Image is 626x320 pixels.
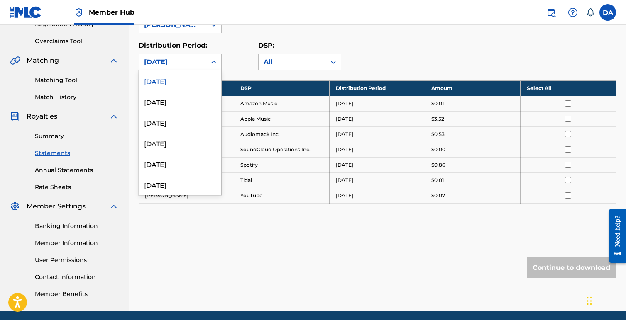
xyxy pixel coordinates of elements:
span: Member Hub [89,7,134,17]
a: Summary [35,132,119,141]
img: Royalties [10,112,20,121]
td: YouTube [234,188,330,203]
td: Apple Music [234,111,330,126]
th: DSP [234,80,330,96]
td: Tidal [234,172,330,188]
a: Statements [35,149,119,158]
div: [DATE] [139,153,221,174]
p: $3.52 [431,115,444,123]
img: expand [109,112,119,121]
p: $0.01 [431,100,444,107]
iframe: Resource Center [603,202,626,269]
p: $0.53 [431,131,445,138]
a: Public Search [543,4,560,21]
td: [DATE] [330,142,425,157]
p: $0.01 [431,177,444,184]
th: Select All [521,80,616,96]
label: DSP: [258,41,274,49]
img: search [546,7,556,17]
label: Distribution Period: [139,41,207,49]
iframe: Chat Widget [584,280,626,320]
div: User Menu [599,4,616,21]
p: $0.00 [431,146,445,153]
a: Banking Information [35,222,119,230]
img: MLC Logo [10,6,42,18]
td: Audiomack Inc. [234,126,330,142]
div: All [264,57,321,67]
td: [DATE] [330,157,425,172]
td: Amazon Music [234,96,330,111]
td: [DATE] [330,111,425,126]
td: [DATE] [330,188,425,203]
td: [DATE] [330,96,425,111]
div: [PERSON_NAME] [144,20,201,30]
span: Royalties [27,112,57,121]
span: Member Settings [27,201,86,211]
img: Top Rightsholder [74,7,84,17]
td: [DATE] [330,172,425,188]
td: SoundCloud Operations Inc. [234,142,330,157]
a: Contact Information [35,273,119,281]
a: User Permissions [35,256,119,264]
div: Notifications [586,8,594,17]
img: expand [109,201,119,211]
a: Annual Statements [35,166,119,175]
a: Member Benefits [35,290,119,298]
td: [PERSON_NAME] [139,188,234,203]
a: Match History [35,93,119,102]
div: Drag [587,288,592,313]
a: Overclaims Tool [35,37,119,46]
a: Rate Sheets [35,183,119,192]
div: [DATE] [139,112,221,133]
div: Help [565,4,581,21]
a: Member Information [35,239,119,247]
p: $0.86 [431,161,445,169]
a: Matching Tool [35,76,119,85]
div: [DATE] [139,133,221,153]
th: Amount [425,80,521,96]
img: Member Settings [10,201,20,211]
img: Matching [10,56,20,65]
td: Spotify [234,157,330,172]
div: [DATE] [139,91,221,112]
div: [DATE] [144,57,201,67]
p: $0.07 [431,192,445,199]
th: Distribution Period [330,80,425,96]
img: expand [109,56,119,65]
img: help [568,7,578,17]
div: [DATE] [139,174,221,195]
td: [DATE] [330,126,425,142]
span: Matching [27,56,59,65]
div: [DATE] [139,70,221,91]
